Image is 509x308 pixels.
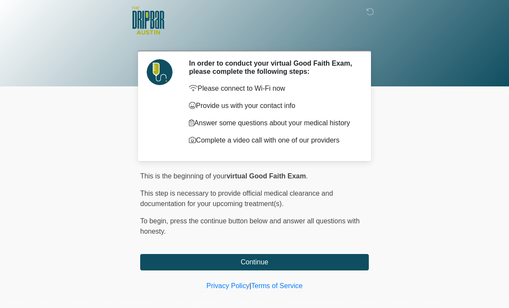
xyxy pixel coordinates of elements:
a: Terms of Service [251,282,302,289]
a: Privacy Policy [207,282,250,289]
a: | [249,282,251,289]
span: This step is necessary to provide official medical clearance and documentation for your upcoming ... [140,190,333,207]
p: Complete a video call with one of our providers [189,135,356,146]
p: Please connect to Wi-Fi now [189,83,356,94]
h2: In order to conduct your virtual Good Faith Exam, please complete the following steps: [189,59,356,76]
strong: virtual Good Faith Exam [226,172,306,180]
span: To begin, [140,217,170,225]
span: press the continue button below and answer all questions with honesty. [140,217,360,235]
span: This is the beginning of your [140,172,226,180]
span: . [306,172,308,180]
img: The DRIPBaR - Austin The Domain Logo [132,6,164,35]
img: Agent Avatar [147,59,173,85]
p: Answer some questions about your medical history [189,118,356,128]
button: Continue [140,254,369,270]
p: Provide us with your contact info [189,101,356,111]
